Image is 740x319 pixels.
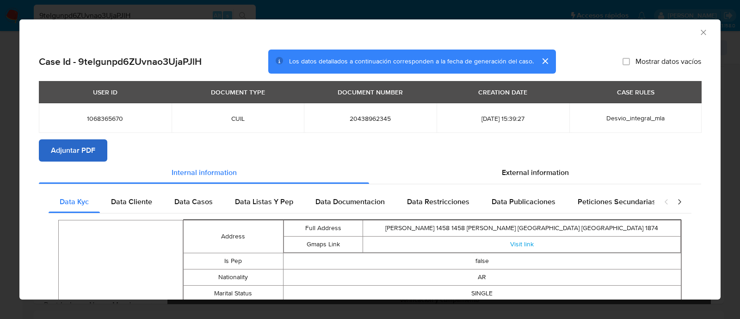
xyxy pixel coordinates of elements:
[283,269,681,286] td: AR
[184,269,283,286] td: Nationality
[283,253,681,269] td: false
[492,196,555,207] span: Data Publicaciones
[183,114,293,123] span: CUIL
[363,220,681,237] td: [PERSON_NAME] 1458 1458 [PERSON_NAME] [GEOGRAPHIC_DATA] [GEOGRAPHIC_DATA] 1874
[87,84,123,100] div: USER ID
[235,196,293,207] span: Data Listas Y Pep
[184,220,283,253] td: Address
[534,50,556,72] button: cerrar
[284,237,363,253] td: Gmaps Link
[51,140,95,161] span: Adjuntar PDF
[184,253,283,269] td: Is Pep
[184,286,283,302] td: Marital Status
[635,57,701,66] span: Mostrar datos vacíos
[606,113,665,123] span: Desvio_integral_mla
[205,84,271,100] div: DOCUMENT TYPE
[39,162,701,184] div: Detailed info
[50,114,160,123] span: 1068365670
[699,28,707,36] button: Cerrar ventana
[60,196,89,207] span: Data Kyc
[49,191,654,213] div: Detailed internal info
[172,167,237,178] span: Internal information
[315,196,385,207] span: Data Documentacion
[611,84,660,100] div: CASE RULES
[448,114,558,123] span: [DATE] 15:39:27
[473,84,533,100] div: CREATION DATE
[39,139,107,162] button: Adjuntar PDF
[284,220,363,237] td: Full Address
[283,286,681,302] td: SINGLE
[407,196,469,207] span: Data Restricciones
[111,196,152,207] span: Data Cliente
[315,114,425,123] span: 20438962345
[623,58,630,65] input: Mostrar datos vacíos
[502,167,569,178] span: External information
[174,196,213,207] span: Data Casos
[578,196,656,207] span: Peticiones Secundarias
[510,240,534,249] a: Visit link
[19,19,721,300] div: closure-recommendation-modal
[289,57,534,66] span: Los datos detallados a continuación corresponden a la fecha de generación del caso.
[39,56,202,68] h2: Case Id - 9telgunpd6ZUvnao3UjaPJlH
[332,84,408,100] div: DOCUMENT NUMBER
